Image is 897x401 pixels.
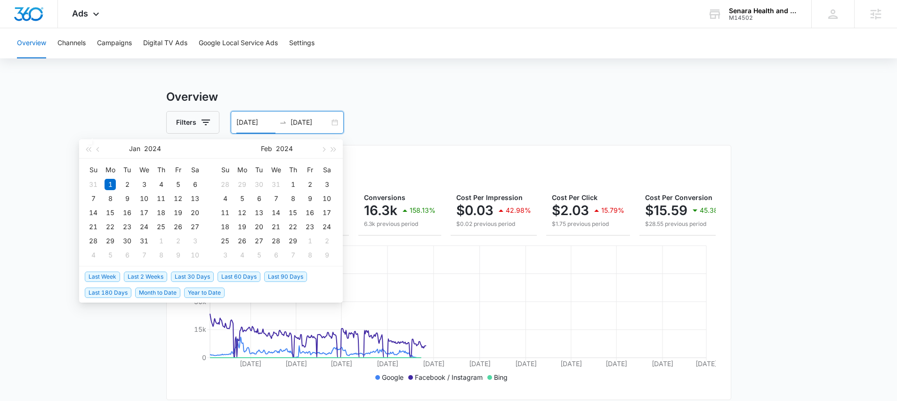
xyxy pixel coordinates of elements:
[219,179,231,190] div: 28
[217,220,234,234] td: 2024-02-18
[136,162,153,177] th: We
[304,235,315,247] div: 1
[119,192,136,206] td: 2024-01-09
[284,248,301,262] td: 2024-03-07
[291,117,330,128] input: End date
[301,162,318,177] th: Fr
[155,193,167,204] div: 11
[410,207,436,214] p: 158.13%
[219,193,231,204] div: 4
[261,139,272,158] button: Feb
[253,207,265,218] div: 13
[170,206,186,220] td: 2024-01-19
[85,234,102,248] td: 2024-01-28
[415,372,483,382] p: Facebook / Instagram
[172,235,184,247] div: 2
[105,179,116,190] div: 1
[284,192,301,206] td: 2024-02-08
[321,221,332,233] div: 24
[552,193,598,201] span: Cost Per Click
[194,325,206,333] tspan: 15k
[251,248,267,262] td: 2024-03-05
[267,248,284,262] td: 2024-03-06
[153,162,170,177] th: Th
[287,207,299,218] div: 15
[285,360,307,368] tspan: [DATE]
[236,221,248,233] div: 19
[236,207,248,218] div: 12
[121,235,133,247] div: 30
[172,207,184,218] div: 19
[284,206,301,220] td: 2024-02-15
[135,288,180,298] span: Month to Date
[287,179,299,190] div: 1
[289,28,315,58] button: Settings
[251,162,267,177] th: Tu
[240,360,261,368] tspan: [DATE]
[85,288,131,298] span: Last 180 Days
[552,220,624,228] p: $1.75 previous period
[284,220,301,234] td: 2024-02-22
[552,203,589,218] p: $2.03
[155,235,167,247] div: 1
[218,272,260,282] span: Last 60 Days
[700,207,725,214] p: 45.38%
[143,28,187,58] button: Digital TV Ads
[506,207,531,214] p: 42.98%
[456,193,523,201] span: Cost Per Impression
[199,28,278,58] button: Google Local Service Ads
[287,193,299,204] div: 8
[382,372,404,382] p: Google
[166,111,219,134] button: Filters
[601,207,624,214] p: 15.79%
[304,193,315,204] div: 9
[652,360,673,368] tspan: [DATE]
[276,139,293,158] button: 2024
[138,249,150,261] div: 7
[270,207,282,218] div: 14
[72,8,88,18] span: Ads
[284,177,301,192] td: 2024-02-01
[251,192,267,206] td: 2024-02-06
[301,248,318,262] td: 2024-03-08
[456,220,531,228] p: $0.02 previous period
[270,235,282,247] div: 28
[318,220,335,234] td: 2024-02-24
[88,207,99,218] div: 14
[284,234,301,248] td: 2024-02-29
[186,220,203,234] td: 2024-01-27
[189,235,201,247] div: 3
[469,360,490,368] tspan: [DATE]
[217,234,234,248] td: 2024-02-25
[136,192,153,206] td: 2024-01-10
[253,221,265,233] div: 20
[236,235,248,247] div: 26
[136,206,153,220] td: 2024-01-17
[219,235,231,247] div: 25
[645,203,687,218] p: $15.59
[251,234,267,248] td: 2024-02-27
[119,206,136,220] td: 2024-01-16
[251,177,267,192] td: 2024-01-30
[304,179,315,190] div: 2
[186,192,203,206] td: 2024-01-13
[184,288,225,298] span: Year to Date
[119,177,136,192] td: 2024-01-02
[153,220,170,234] td: 2024-01-25
[102,248,119,262] td: 2024-02-05
[85,220,102,234] td: 2024-01-21
[219,249,231,261] div: 3
[287,249,299,261] div: 7
[270,221,282,233] div: 21
[136,248,153,262] td: 2024-02-07
[186,248,203,262] td: 2024-02-10
[270,193,282,204] div: 7
[253,179,265,190] div: 30
[234,234,251,248] td: 2024-02-26
[251,220,267,234] td: 2024-02-20
[364,203,397,218] p: 16.3k
[331,360,352,368] tspan: [DATE]
[304,249,315,261] div: 8
[515,360,536,368] tspan: [DATE]
[105,235,116,247] div: 29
